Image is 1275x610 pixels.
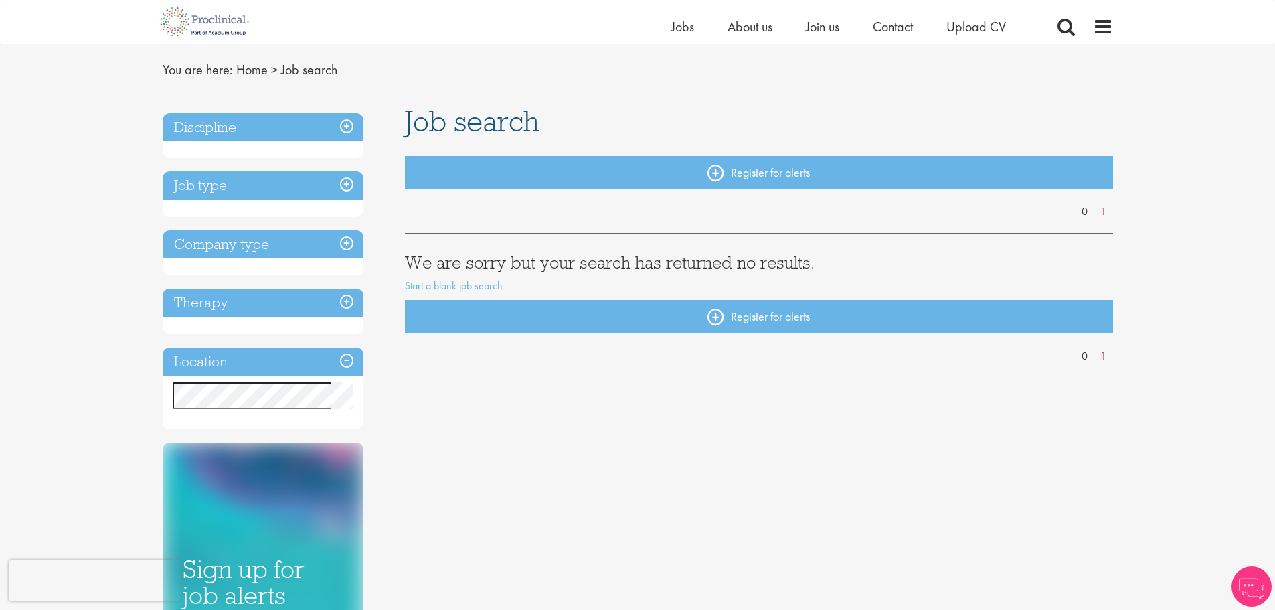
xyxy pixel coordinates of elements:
[873,18,913,35] a: Contact
[405,103,539,139] span: Job search
[405,279,503,293] a: Start a blank job search
[281,61,337,78] span: Job search
[163,348,363,376] h3: Location
[163,171,363,200] h3: Job type
[1075,349,1094,364] a: 0
[163,289,363,317] h3: Therapy
[271,61,278,78] span: >
[405,300,1113,333] a: Register for alerts
[1094,349,1113,364] a: 1
[405,156,1113,189] a: Register for alerts
[806,18,839,35] a: Join us
[405,254,1113,271] h3: We are sorry but your search has returned no results.
[946,18,1006,35] a: Upload CV
[183,556,343,608] h3: Sign up for job alerts
[236,61,268,78] a: breadcrumb link
[671,18,694,35] a: Jobs
[1231,566,1272,607] img: Chatbot
[1094,204,1113,220] a: 1
[163,230,363,259] h3: Company type
[9,560,181,601] iframe: reCAPTCHA
[163,61,233,78] span: You are here:
[728,18,772,35] a: About us
[163,113,363,142] h3: Discipline
[1075,204,1094,220] a: 0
